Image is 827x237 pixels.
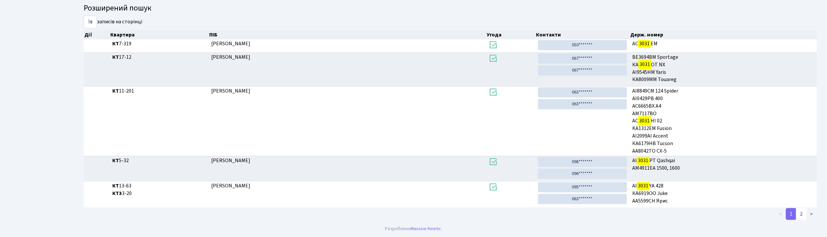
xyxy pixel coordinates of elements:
label: записів на сторінці [84,16,142,28]
b: КТ [112,87,119,95]
th: Дії [84,30,110,39]
span: АІ РТ Qashqai АМ4911ЕА 1500, 1600 [632,157,815,172]
th: Угода [486,30,535,39]
b: КТ [112,54,119,61]
th: Квартира [110,30,208,39]
b: КТ [112,157,119,164]
span: 17-12 [112,54,206,61]
mark: 3031 [638,60,651,69]
mark: 3031 [638,116,651,125]
b: КТ3 [112,190,122,197]
h4: Розширений пошук [84,4,817,13]
th: Контакти [535,30,630,39]
span: [PERSON_NAME] [211,54,250,61]
a: 2 [796,208,807,220]
a: Massive Kinetic [411,225,441,232]
span: AI YA 428 КА6919ОО Juke АА5599СН Ярис [632,182,815,205]
mark: 3031 [637,181,649,190]
span: 7-319 [112,40,206,48]
div: Розроблено . [385,225,442,232]
b: КТ [112,40,119,47]
th: Держ. номер [630,30,817,39]
mark: 3031 [638,39,651,48]
span: АС ЕМ [632,40,815,48]
span: 11-201 [112,87,206,95]
span: [PERSON_NAME] [211,182,250,189]
a: > [806,208,817,220]
b: КТ [112,182,119,189]
span: [PERSON_NAME] [211,40,250,47]
select: записів на сторінці [84,16,97,28]
th: ПІБ [209,30,486,39]
span: [PERSON_NAME] [211,157,250,164]
span: AI8849CМ 124 Spider AI0429РВ 400 AC6665BX A4 АМ7117ВО AC HI 02 KA1312EM Fusion AI2099AI Accent КА... [632,87,815,153]
span: 5-32 [112,157,206,164]
span: ВЕ3694ВМ Sportage КА ОТ NX АІ9545НМ Yaris КА8009MM Touareg [632,54,815,83]
span: [PERSON_NAME] [211,87,250,95]
span: 13-63 3-20 [112,182,206,197]
a: 1 [786,208,796,220]
mark: 3031 [637,156,649,165]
